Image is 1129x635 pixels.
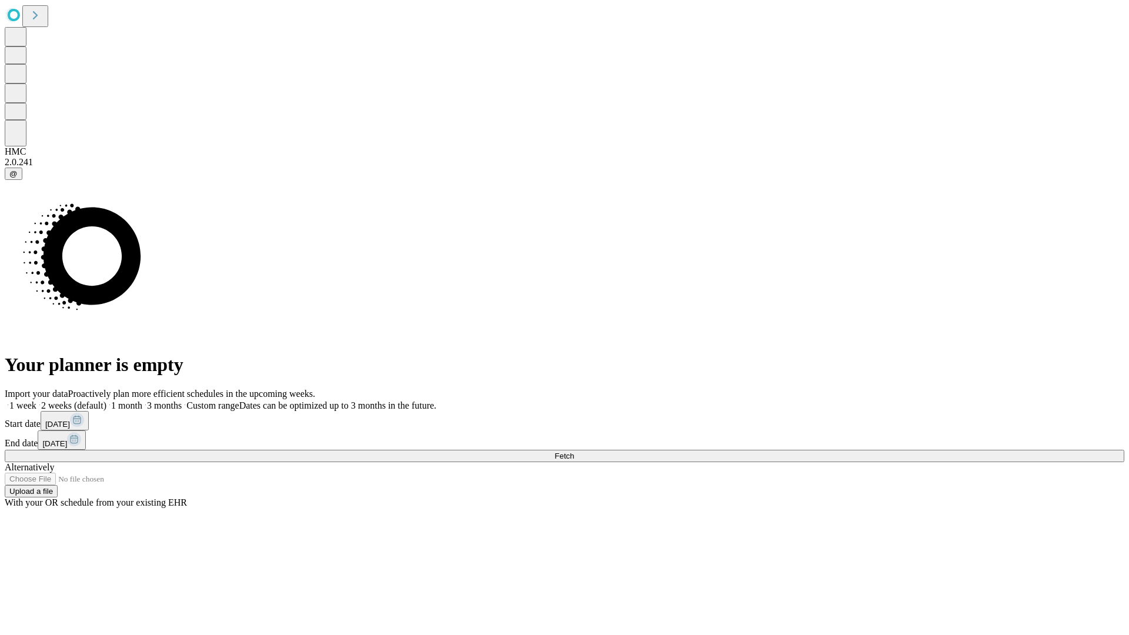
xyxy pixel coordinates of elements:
[5,168,22,180] button: @
[38,430,86,450] button: [DATE]
[5,497,187,507] span: With your OR schedule from your existing EHR
[5,430,1124,450] div: End date
[42,439,67,448] span: [DATE]
[5,146,1124,157] div: HMC
[111,400,142,410] span: 1 month
[239,400,436,410] span: Dates can be optimized up to 3 months in the future.
[147,400,182,410] span: 3 months
[5,157,1124,168] div: 2.0.241
[45,420,70,429] span: [DATE]
[5,462,54,472] span: Alternatively
[41,411,89,430] button: [DATE]
[68,389,315,399] span: Proactively plan more efficient schedules in the upcoming weeks.
[5,411,1124,430] div: Start date
[5,354,1124,376] h1: Your planner is empty
[41,400,106,410] span: 2 weeks (default)
[555,452,574,460] span: Fetch
[9,400,36,410] span: 1 week
[5,450,1124,462] button: Fetch
[5,389,68,399] span: Import your data
[5,485,58,497] button: Upload a file
[186,400,239,410] span: Custom range
[9,169,18,178] span: @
